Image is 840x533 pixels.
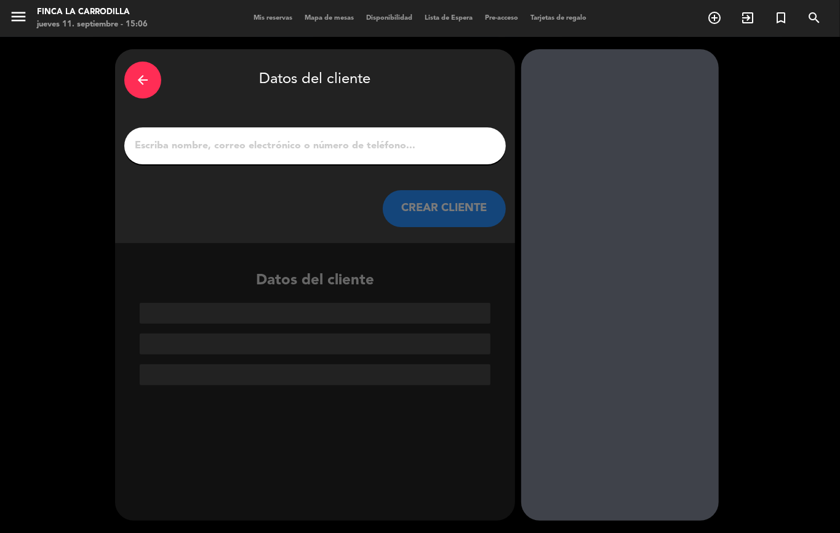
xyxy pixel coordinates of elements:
[360,15,418,22] span: Disponibilidad
[707,10,722,25] i: add_circle_outline
[37,18,148,31] div: jueves 11. septiembre - 15:06
[774,10,788,25] i: turned_in_not
[115,269,515,385] div: Datos del cliente
[124,58,506,102] div: Datos del cliente
[383,190,506,227] button: CREAR CLIENTE
[37,6,148,18] div: Finca la Carrodilla
[740,10,755,25] i: exit_to_app
[134,137,497,154] input: Escriba nombre, correo electrónico o número de teléfono...
[524,15,593,22] span: Tarjetas de regalo
[135,73,150,87] i: arrow_back
[479,15,524,22] span: Pre-acceso
[298,15,360,22] span: Mapa de mesas
[418,15,479,22] span: Lista de Espera
[9,7,28,30] button: menu
[9,7,28,26] i: menu
[247,15,298,22] span: Mis reservas
[807,10,822,25] i: search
